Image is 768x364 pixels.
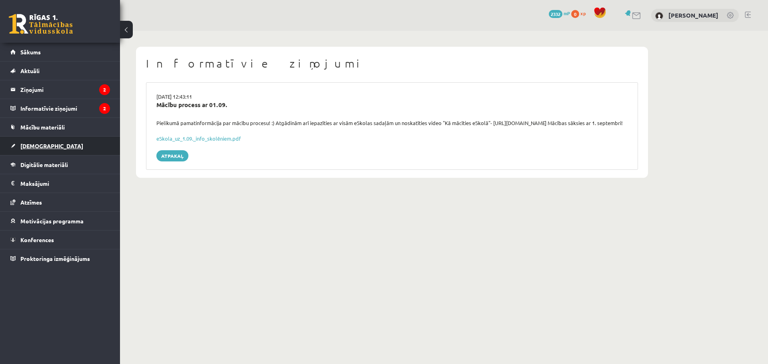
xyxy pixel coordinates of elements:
a: Rīgas 1. Tālmācības vidusskola [9,14,73,34]
legend: Maksājumi [20,174,110,193]
span: Konferences [20,236,54,243]
span: [DEMOGRAPHIC_DATA] [20,142,83,149]
span: Digitālie materiāli [20,161,68,168]
span: 0 [571,10,579,18]
img: Samanta Kisele [655,12,663,20]
span: mP [564,10,570,16]
a: Atpakaļ [156,150,188,161]
span: xp [580,10,586,16]
a: Informatīvie ziņojumi2 [10,99,110,117]
a: [PERSON_NAME] [668,11,718,19]
span: 2332 [549,10,562,18]
span: Sākums [20,48,41,56]
a: Atzīmes [10,193,110,211]
div: [DATE] 12:43:11 [150,93,634,101]
a: Maksājumi [10,174,110,193]
i: 2 [99,84,110,95]
span: Aktuāli [20,67,40,74]
a: Ziņojumi2 [10,80,110,99]
legend: Ziņojumi [20,80,110,99]
span: Proktoringa izmēģinājums [20,255,90,262]
span: Atzīmes [20,199,42,206]
a: Konferences [10,231,110,249]
a: Mācību materiāli [10,118,110,136]
i: 2 [99,103,110,114]
a: Sākums [10,43,110,61]
a: Motivācijas programma [10,212,110,230]
div: Mācību process ar 01.09. [156,100,628,109]
div: Pielikumā pamatinformācija par mācību procesu! :) Atgādinām arī iepazīties ar visām eSkolas sadaļ... [150,119,634,127]
h1: Informatīvie ziņojumi [146,57,638,70]
a: eSkola_uz_1.09._info_skolēniem.pdf [156,135,241,142]
a: Proktoringa izmēģinājums [10,249,110,268]
span: Motivācijas programma [20,217,84,225]
span: Mācību materiāli [20,123,65,131]
a: Digitālie materiāli [10,155,110,174]
a: 0 xp [571,10,590,16]
a: [DEMOGRAPHIC_DATA] [10,137,110,155]
a: Aktuāli [10,62,110,80]
a: 2332 mP [549,10,570,16]
legend: Informatīvie ziņojumi [20,99,110,117]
